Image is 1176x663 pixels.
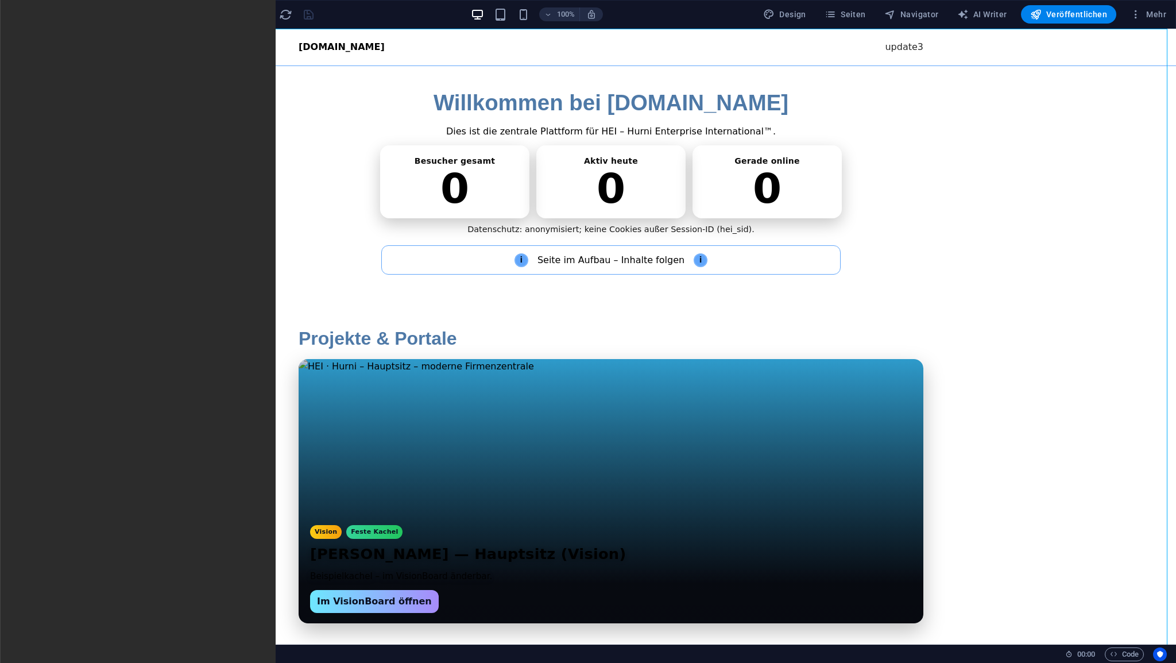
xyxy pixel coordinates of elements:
button: Veröffentlichen [1021,5,1116,24]
button: Usercentrics [1153,647,1167,661]
div: Design (Strg+Alt+Y) [759,5,811,24]
i: Seite neu laden [279,8,292,21]
button: Mehr [1125,5,1171,24]
button: 100% [539,7,580,21]
button: reload [278,7,292,21]
button: Design [759,5,811,24]
span: Mehr [1130,9,1166,20]
button: Navigator [880,5,943,24]
span: Seiten [825,9,866,20]
h6: Session-Zeit [1065,647,1096,661]
span: : [1085,650,1087,658]
span: Code [1110,647,1139,661]
span: 00 00 [1077,647,1095,661]
button: AI Writer [953,5,1012,24]
span: AI Writer [957,9,1007,20]
i: Bei Größenänderung Zoomstufe automatisch an das gewählte Gerät anpassen. [586,9,597,20]
h6: 100% [556,7,575,21]
button: Code [1105,647,1144,661]
span: Veröffentlichen [1030,9,1107,20]
span: Navigator [884,9,939,20]
button: Seiten [820,5,871,24]
span: Design [763,9,806,20]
